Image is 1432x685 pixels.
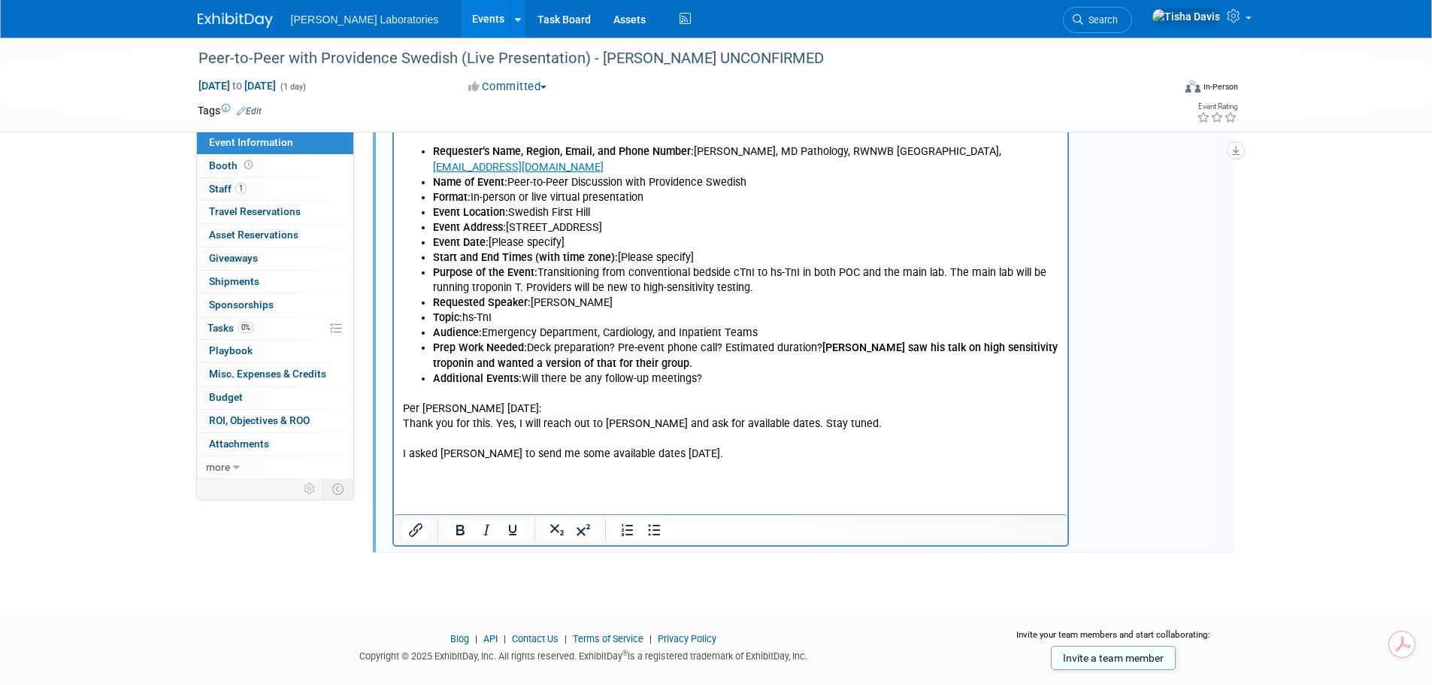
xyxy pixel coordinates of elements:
[198,646,970,663] div: Copyright © 2025 ExhibitDay, Inc. All rights reserved. ExhibitDay is a registered trademark of Ex...
[209,368,326,380] span: Misc. Expenses & Credits
[209,438,269,450] span: Attachments
[197,410,353,432] a: ROI, Objectives & ROO
[992,629,1235,651] div: Invite your team members and start collaborating:
[209,414,310,426] span: ROI, Objectives & ROO
[209,183,247,195] span: Staff
[197,433,353,456] a: Attachments
[197,294,353,317] a: Sponsorships
[209,391,243,403] span: Budget
[646,633,655,644] span: |
[197,155,353,177] a: Booth
[1083,14,1118,26] span: Search
[197,340,353,362] a: Playbook
[1063,7,1132,33] a: Search
[39,262,666,277] li: Event location (Name of Venue):
[322,479,353,499] td: Toggle Event Tabs
[1185,80,1200,92] img: Format-Inperson.png
[197,386,353,409] a: Budget
[622,649,628,657] sup: ®
[209,299,274,311] span: Sponsorships
[573,633,643,644] a: Terms of Service
[39,308,666,323] li: What is the event start and end times? And please state the time zone.
[209,275,259,287] span: Shipments
[1051,646,1176,670] a: Invite a team member
[209,136,293,148] span: Event Information
[230,80,244,92] span: to
[450,633,469,644] a: Blog
[39,217,666,232] li: Requester’s Name, Region, E-mail and number:
[500,520,525,541] button: Underline
[39,353,666,368] li: What is the topic of the talk? hs-TnI
[571,520,596,541] button: Superscript
[1152,8,1221,25] img: Tisha Davis
[193,45,1150,72] div: Peer-to-Peer with Providence Swedish (Live Presentation) - [PERSON_NAME] UNCONFIRMED
[9,6,666,217] p: Per [PERSON_NAME] [DATE]: One of the physicians at [GEOGRAPHIC_DATA] Swedish—who covers hospitals...
[209,252,258,264] span: Giveaways
[209,159,256,171] span: Booth
[474,520,499,541] button: Italic
[209,205,301,217] span: Travel Reservations
[297,479,323,499] td: Personalize Event Tab Strip
[9,414,666,670] p: I tried to answer a couple based on your request. Please answer all questions and correct anythin...
[197,224,353,247] a: Asset Reservations
[198,79,277,92] span: [DATE] [DATE]
[403,520,428,541] button: Insert/edit link
[279,82,306,92] span: (1 day)
[39,399,666,414] li: Will there be any additional events (i.e.: another meeting afterward)?
[544,520,570,541] button: Subscript
[658,633,716,644] a: Privacy Policy
[471,633,481,644] span: |
[197,178,353,201] a: Staff1
[197,317,353,340] a: Tasks0%
[39,338,666,353] li: HCP requested: [PERSON_NAME]
[39,277,666,292] li: Event address:
[500,633,510,644] span: |
[197,456,353,479] a: more
[1197,103,1237,111] div: Event Rating
[206,461,230,473] span: more
[483,633,498,644] a: API
[39,247,666,262] li: In-person, Virtual or Hybrid: In-person or live virtual presentation
[512,633,559,644] a: Contact Us
[39,368,666,383] li: Who is the audience? ED and Cardiology teams
[1203,81,1238,92] div: In-Person
[207,322,254,334] span: Tasks
[447,520,473,541] button: Bold
[561,633,571,644] span: |
[39,671,297,683] b: Requester’s Name, Region, Email, and Phone Number
[39,232,666,247] li: Name of Event: Peer-to-Peer Discussion with Providence Swedish
[197,247,353,270] a: Giveaways
[235,183,247,194] span: 1
[291,14,439,26] span: [PERSON_NAME] Laboratories
[237,106,262,117] a: Edit
[197,132,353,154] a: Event Information
[615,520,640,541] button: Numbered list
[197,201,353,223] a: Travel Reservations
[1084,78,1239,101] div: Event Format
[198,103,262,118] td: Tags
[297,671,300,683] b: :
[39,383,666,399] li: Is there is prep work needed? Deck prep? Phone call prior to the event? How long?
[197,363,353,386] a: Misc. Expenses & Credits
[198,13,273,28] img: ExhibitDay
[209,344,253,356] span: Playbook
[39,323,666,338] li: What is the purpose of the event? Why is this talk needed? Please give some details for HCP to co...
[641,520,667,541] button: Bullet list
[241,159,256,171] span: Booth not reserved yet
[197,271,353,293] a: Shipments
[238,322,254,333] span: 0%
[209,229,298,241] span: Asset Reservations
[463,79,553,95] button: Committed
[39,292,666,308] li: What is the event date?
